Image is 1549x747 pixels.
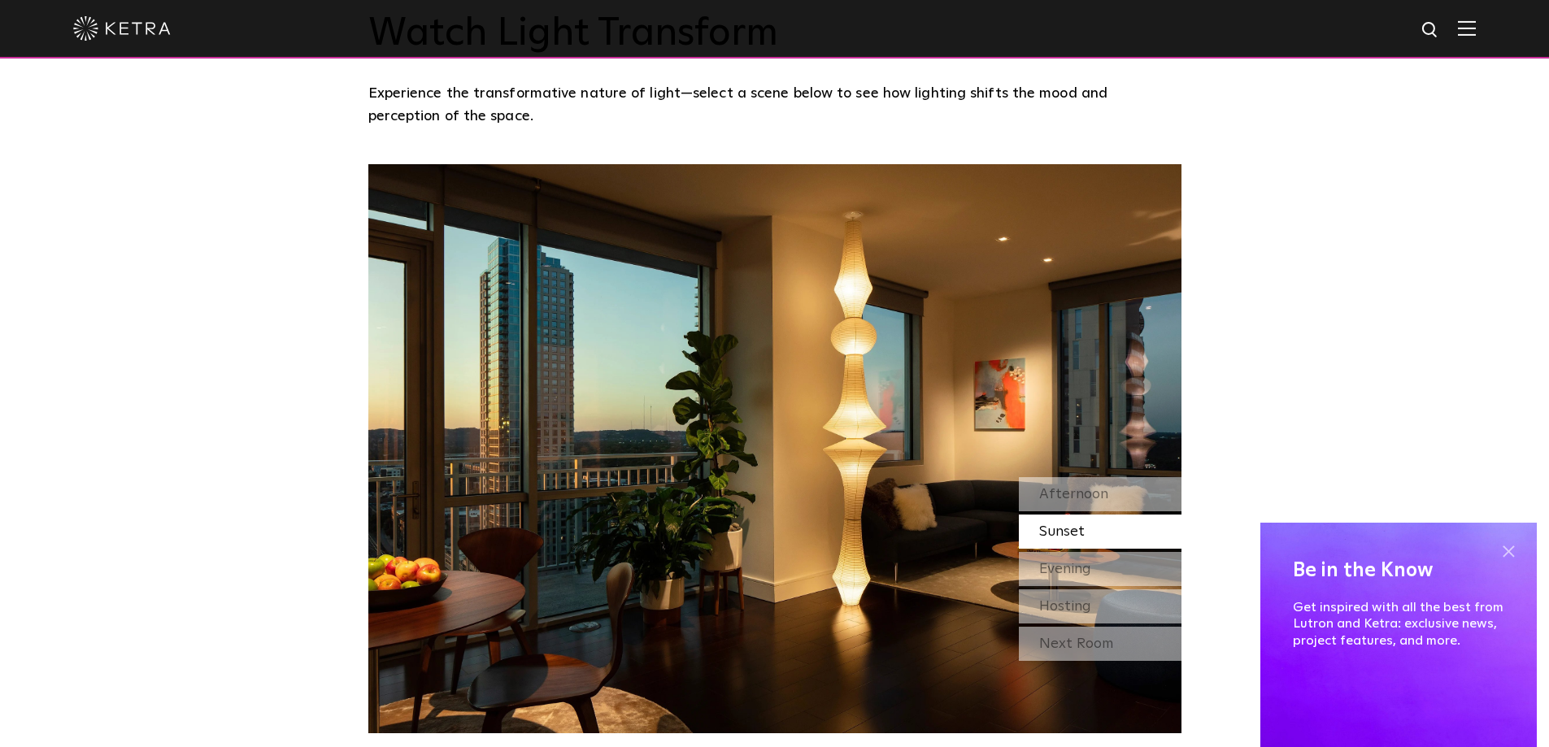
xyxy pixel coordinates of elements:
[1039,599,1091,614] span: Hosting
[1039,524,1085,539] span: Sunset
[368,82,1173,128] p: Experience the transformative nature of light—select a scene below to see how lighting shifts the...
[1293,599,1504,649] p: Get inspired with all the best from Lutron and Ketra: exclusive news, project features, and more.
[1293,555,1504,586] h4: Be in the Know
[1421,20,1441,41] img: search icon
[368,164,1181,733] img: SS_HBD_LivingRoom_Desktop_02
[1458,20,1476,36] img: Hamburger%20Nav.svg
[1019,627,1181,661] div: Next Room
[73,16,171,41] img: ketra-logo-2019-white
[1039,487,1108,502] span: Afternoon
[1039,562,1091,576] span: Evening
